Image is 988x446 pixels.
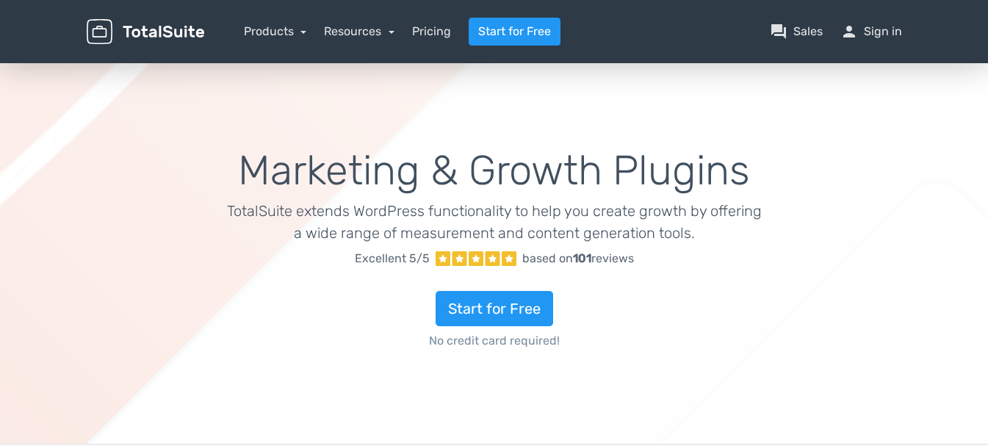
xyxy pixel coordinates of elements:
a: Start for Free [436,291,553,326]
img: TotalSuite for WordPress [87,19,204,45]
a: personSign in [840,23,902,40]
p: TotalSuite extends WordPress functionality to help you create growth by offering a wide range of ... [226,200,762,244]
strong: 101 [573,251,591,265]
div: based on reviews [522,250,634,267]
span: person [840,23,858,40]
a: Pricing [412,23,451,40]
a: Excellent 5/5 based on101reviews [226,244,762,273]
span: No credit card required! [226,332,762,350]
a: Resources [324,24,394,38]
a: question_answerSales [770,23,823,40]
span: question_answer [770,23,787,40]
h1: Marketing & Growth Plugins [226,148,762,194]
a: Start for Free [469,18,560,46]
span: Excellent 5/5 [355,250,430,267]
a: Products [244,24,307,38]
